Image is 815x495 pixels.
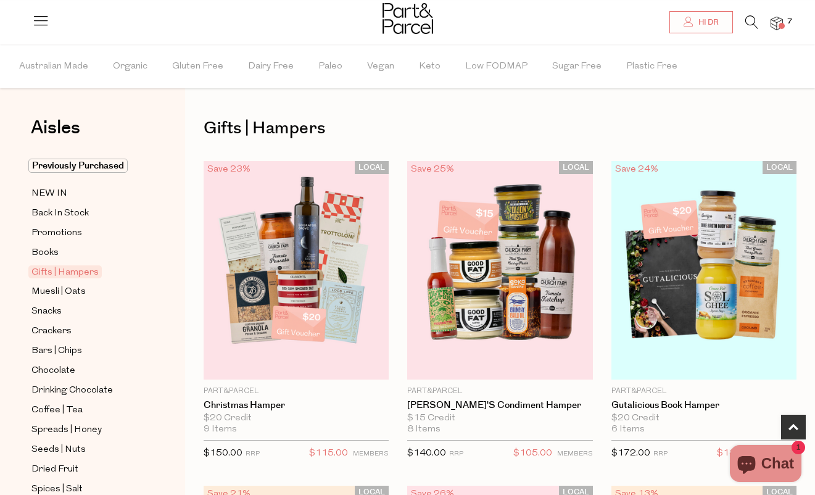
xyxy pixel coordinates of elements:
[31,442,144,457] a: Seeds | Nuts
[611,161,796,380] img: Gutalicious Book Hamper
[726,445,805,485] inbox-online-store-chat: Shopify online store chat
[552,45,602,88] span: Sugar Free
[611,386,796,397] p: Part&Parcel
[31,344,82,359] span: Bars | Chips
[246,451,260,457] small: RRP
[28,265,102,278] span: Gifts | Hampers
[784,16,795,27] span: 7
[367,45,394,88] span: Vegan
[31,323,144,339] a: Crackers
[31,225,144,241] a: Promotions
[31,304,62,319] span: Snacks
[31,363,144,378] a: Chocolate
[31,245,144,260] a: Books
[31,285,86,299] span: Muesli | Oats
[204,386,389,397] p: Part&Parcel
[204,449,242,458] span: $150.00
[31,284,144,299] a: Muesli | Oats
[407,449,446,458] span: $140.00
[31,206,89,221] span: Back In Stock
[31,343,144,359] a: Bars | Chips
[31,403,83,418] span: Coffee | Tea
[407,424,441,435] span: 8 Items
[309,446,348,462] span: $115.00
[113,45,147,88] span: Organic
[31,383,113,398] span: Drinking Chocolate
[419,45,441,88] span: Keto
[31,422,144,438] a: Spreads | Honey
[31,423,102,438] span: Spreads | Honey
[611,449,650,458] span: $172.00
[513,446,552,462] span: $105.00
[19,45,88,88] span: Australian Made
[557,451,593,457] small: MEMBERS
[204,424,237,435] span: 9 Items
[31,226,82,241] span: Promotions
[31,324,72,339] span: Crackers
[449,451,463,457] small: RRP
[31,462,144,477] a: Dried Fruit
[407,161,592,380] img: Jordie Pie's Condiment Hamper
[771,17,783,30] a: 7
[353,451,389,457] small: MEMBERS
[204,413,389,424] div: $20 Credit
[465,45,527,88] span: Low FODMAP
[31,114,80,141] span: Aisles
[31,159,144,173] a: Previously Purchased
[28,159,128,173] span: Previously Purchased
[248,45,294,88] span: Dairy Free
[383,3,433,34] img: Part&Parcel
[695,17,719,28] span: Hi DR
[31,186,144,201] a: NEW IN
[407,413,592,424] div: $15 Credit
[31,304,144,319] a: Snacks
[559,161,593,174] span: LOCAL
[204,400,389,411] a: Christmas Hamper
[355,161,389,174] span: LOCAL
[407,400,592,411] a: [PERSON_NAME]'s Condiment Hamper
[204,161,389,380] img: Christmas Hamper
[204,161,254,178] div: Save 23%
[763,161,796,174] span: LOCAL
[717,446,756,462] span: $130.00
[31,186,67,201] span: NEW IN
[31,462,78,477] span: Dried Fruit
[318,45,342,88] span: Paleo
[31,364,75,378] span: Chocolate
[407,161,458,178] div: Save 25%
[31,119,80,149] a: Aisles
[31,246,59,260] span: Books
[611,400,796,411] a: Gutalicious Book Hamper
[204,114,796,143] h1: Gifts | Hampers
[31,206,144,221] a: Back In Stock
[653,451,668,457] small: RRP
[31,383,144,398] a: Drinking Chocolate
[611,161,662,178] div: Save 24%
[407,386,592,397] p: Part&Parcel
[669,11,733,33] a: Hi DR
[31,402,144,418] a: Coffee | Tea
[626,45,677,88] span: Plastic Free
[31,265,144,280] a: Gifts | Hampers
[172,45,223,88] span: Gluten Free
[31,443,86,457] span: Seeds | Nuts
[611,413,796,424] div: $20 Credit
[611,424,645,435] span: 6 Items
